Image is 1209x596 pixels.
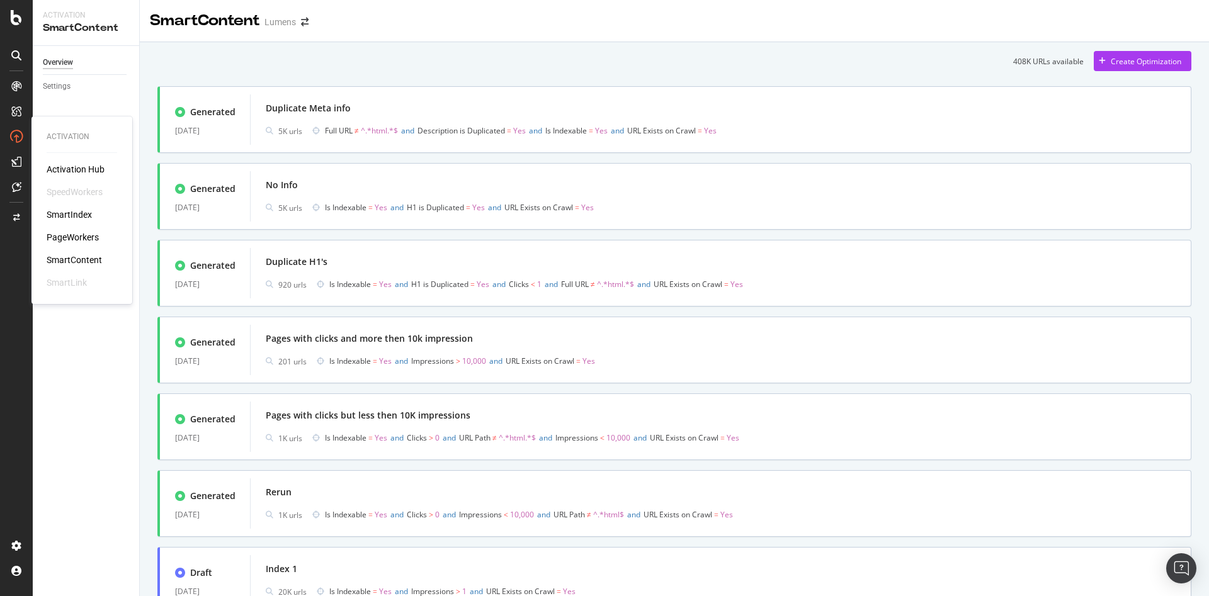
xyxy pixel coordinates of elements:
[278,126,302,137] div: 5K urls
[606,432,630,443] span: 10,000
[417,125,505,136] span: Description is Duplicated
[43,56,73,69] div: Overview
[411,279,468,290] span: H1 is Duplicated
[278,433,302,444] div: 1K urls
[561,279,589,290] span: Full URL
[190,490,236,502] div: Generated
[507,125,511,136] span: =
[443,509,456,520] span: and
[509,279,529,290] span: Clicks
[375,509,387,520] span: Yes
[43,80,130,93] a: Settings
[175,200,235,215] div: [DATE]
[401,125,414,136] span: and
[325,509,366,520] span: Is Indexable
[644,509,712,520] span: URL Exists on Crawl
[375,202,387,213] span: Yes
[1013,56,1084,67] div: 408K URLs available
[459,432,491,443] span: URL Path
[539,432,552,443] span: and
[373,356,377,366] span: =
[730,279,743,290] span: Yes
[175,277,235,292] div: [DATE]
[190,336,236,349] div: Generated
[368,509,373,520] span: =
[492,279,506,290] span: and
[278,279,307,290] div: 920 urls
[278,510,302,520] div: 1K urls
[390,432,404,443] span: and
[477,279,489,290] span: Yes
[1166,553,1196,583] div: Open Intercom Messenger
[368,202,373,213] span: =
[47,163,105,176] a: Activation Hub
[278,356,307,367] div: 201 urls
[329,279,371,290] span: Is Indexable
[704,125,717,136] span: Yes
[190,259,236,272] div: Generated
[472,202,485,213] span: Yes
[390,202,404,213] span: and
[462,356,486,366] span: 10,000
[368,432,373,443] span: =
[429,509,433,520] span: >
[375,432,387,443] span: Yes
[600,432,604,443] span: <
[555,432,598,443] span: Impressions
[466,202,470,213] span: =
[537,279,542,290] span: 1
[456,356,460,366] span: >
[576,356,581,366] span: =
[379,356,392,366] span: Yes
[587,509,591,520] span: ≠
[1094,51,1191,71] button: Create Optimization
[633,432,647,443] span: and
[650,432,718,443] span: URL Exists on Crawl
[175,354,235,369] div: [DATE]
[47,208,92,221] a: SmartIndex
[190,183,236,195] div: Generated
[654,279,722,290] span: URL Exists on Crawl
[47,186,103,198] div: SpeedWorkers
[504,509,508,520] span: <
[379,279,392,290] span: Yes
[390,509,404,520] span: and
[714,509,718,520] span: =
[411,356,454,366] span: Impressions
[698,125,702,136] span: =
[575,202,579,213] span: =
[175,507,235,522] div: [DATE]
[325,125,353,136] span: Full URL
[175,430,235,446] div: [DATE]
[264,16,296,28] div: Lumens
[373,279,377,290] span: =
[727,432,739,443] span: Yes
[47,132,117,142] div: Activation
[175,123,235,138] div: [DATE]
[47,254,102,266] a: SmartContent
[43,21,129,35] div: SmartContent
[47,231,99,244] a: PageWorkers
[395,356,408,366] span: and
[266,486,292,498] div: Rerun
[43,80,71,93] div: Settings
[627,125,696,136] span: URL Exists on Crawl
[266,563,297,575] div: Index 1
[278,203,302,213] div: 5K urls
[190,413,236,425] div: Generated
[724,279,729,290] span: =
[591,279,595,290] span: ≠
[47,276,87,289] a: SmartLink
[489,356,502,366] span: and
[593,509,624,520] span: ^.*html$
[43,56,130,69] a: Overview
[301,18,309,26] div: arrow-right-arrow-left
[190,106,236,118] div: Generated
[395,279,408,290] span: and
[529,125,542,136] span: and
[545,125,587,136] span: Is Indexable
[361,125,398,136] span: ^.*html.*$
[443,432,456,443] span: and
